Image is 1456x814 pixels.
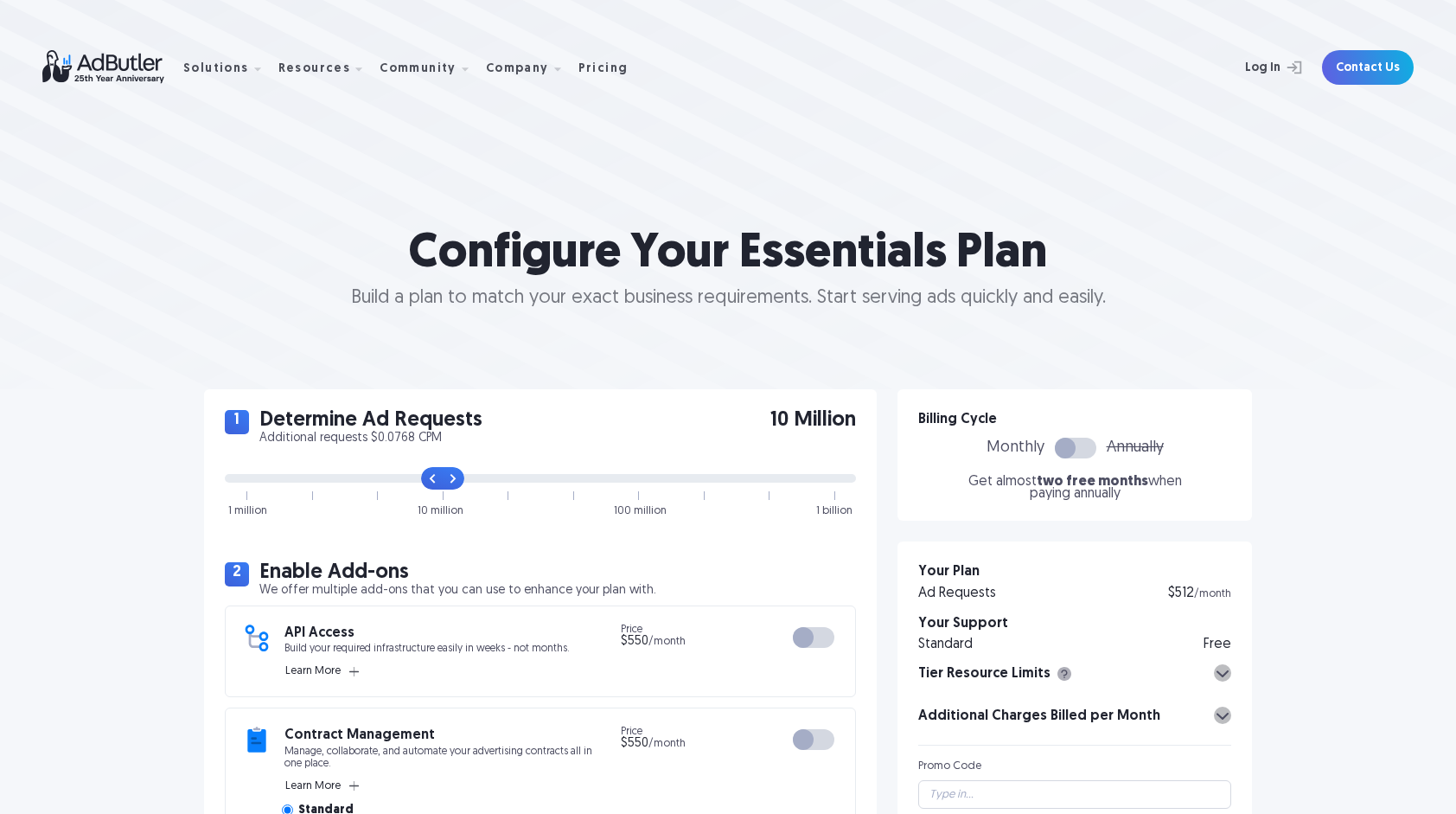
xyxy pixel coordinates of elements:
[621,738,688,750] span: /month
[285,779,341,793] span: Learn More
[380,41,482,95] div: Community
[621,624,789,636] span: Price
[614,505,667,517] div: 100 million
[243,624,271,651] img: add-on icon
[918,638,973,651] div: Standard
[285,664,341,678] span: Learn More
[918,664,1071,683] h3: Tier Resource Limits
[259,433,482,445] p: Additional requests $0.0768 CPM
[919,781,1230,808] input: Type in...
[621,635,648,648] span: $550
[259,585,656,597] p: We offer multiple add-ons that you can use to enhance your plan with.
[918,587,996,600] div: Ad Requests
[1199,50,1312,85] a: Log In
[1037,475,1148,489] span: two free months
[918,760,1231,773] div: Promo Code
[284,779,360,794] button: Learn More
[225,562,249,586] span: 2
[259,410,482,431] h2: Determine Ad Requests
[1194,588,1231,599] span: /month
[621,726,789,738] span: Price
[621,737,648,750] span: $550
[243,726,271,753] img: add-on icon
[918,410,1231,429] h3: Billing Cycle
[621,636,688,648] span: /month
[918,562,1231,581] h3: Your Plan
[770,410,856,431] span: 10 Million
[1107,442,1164,454] span: Annually
[259,562,656,583] h2: Enable Add-ons
[183,63,249,75] div: Solutions
[1204,638,1231,651] div: Free
[225,410,249,434] span: 1
[918,614,1231,633] h3: Your Support
[918,707,1160,726] h3: Additional Charges Billed per Month
[486,41,575,95] div: Company
[228,505,267,517] div: 1 million
[486,63,549,75] div: Company
[987,442,1044,454] span: Monthly
[967,476,1183,500] p: Get almost when paying annually
[418,505,463,517] div: 10 million
[278,41,377,95] div: Resources
[578,63,629,75] div: Pricing
[1168,587,1231,600] div: $512
[284,643,593,655] p: Build your required infrastructure easily in weeks - not months.
[183,41,275,95] div: Solutions
[284,746,593,770] p: Manage, collaborate, and automate your advertising contracts all in one place.
[284,624,593,643] h3: API Access
[278,63,351,75] div: Resources
[284,726,593,745] h3: Contract Management
[816,505,853,517] div: 1 billion
[578,60,642,75] a: Pricing
[284,663,360,679] button: Learn More
[380,63,457,75] div: Community
[1322,50,1414,85] a: Contact Us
